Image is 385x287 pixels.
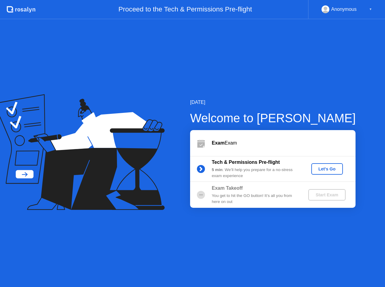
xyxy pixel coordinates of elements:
[311,192,343,197] div: Start Exam
[314,167,340,171] div: Let's Go
[212,167,223,172] b: 5 min
[212,193,298,205] div: You get to hit the GO button! It’s all you from here on out
[212,160,280,165] b: Tech & Permissions Pre-flight
[331,5,357,13] div: Anonymous
[212,140,225,145] b: Exam
[369,5,372,13] div: ▼
[190,109,356,127] div: Welcome to [PERSON_NAME]
[311,163,343,175] button: Let's Go
[308,189,345,201] button: Start Exam
[212,186,243,191] b: Exam Takeoff
[212,139,356,147] div: Exam
[190,99,356,106] div: [DATE]
[212,167,298,179] div: : We’ll help you prepare for a no-stress exam experience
